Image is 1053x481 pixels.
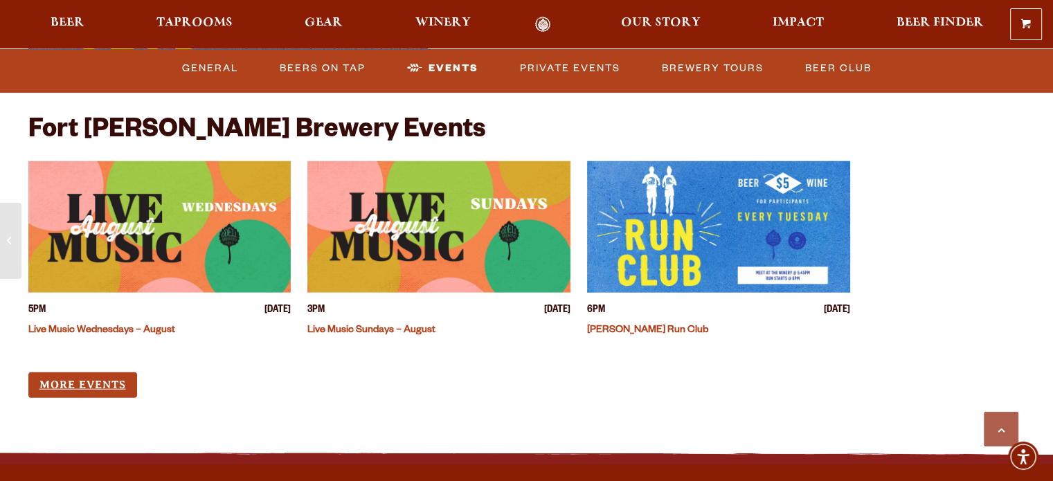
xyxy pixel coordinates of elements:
a: View event details [28,161,291,293]
a: Our Story [612,17,710,33]
a: [PERSON_NAME] Run Club [587,325,708,336]
a: Winery [406,17,480,33]
a: Beer Finder [887,17,992,33]
span: Beer Finder [896,17,983,28]
a: Gear [296,17,352,33]
span: 5PM [28,304,46,318]
a: Live Music Sundays – August [307,325,435,336]
span: Our Story [621,17,701,28]
a: Impact [764,17,833,33]
h2: Fort [PERSON_NAME] Brewery Events [28,117,485,147]
a: Odell Home [517,17,569,33]
a: View event details [307,161,570,293]
span: 3PM [307,304,325,318]
a: Private Events [514,52,626,84]
a: More Events (opens in a new window) [28,372,137,398]
span: Taprooms [156,17,233,28]
span: Winery [415,17,471,28]
a: View event details [587,161,850,293]
a: Beers on Tap [274,52,371,84]
span: [DATE] [824,304,850,318]
a: Events [402,52,484,84]
a: Scroll to top [984,412,1018,446]
a: Live Music Wednesdays – August [28,325,175,336]
span: [DATE] [544,304,570,318]
a: Beer Club [800,52,877,84]
span: [DATE] [264,304,291,318]
div: Accessibility Menu [1008,442,1038,472]
span: 6PM [587,304,605,318]
a: Taprooms [147,17,242,33]
a: General [177,52,244,84]
a: Beer [42,17,93,33]
a: Brewery Tours [656,52,769,84]
span: Gear [305,17,343,28]
span: Impact [773,17,824,28]
span: Beer [51,17,84,28]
